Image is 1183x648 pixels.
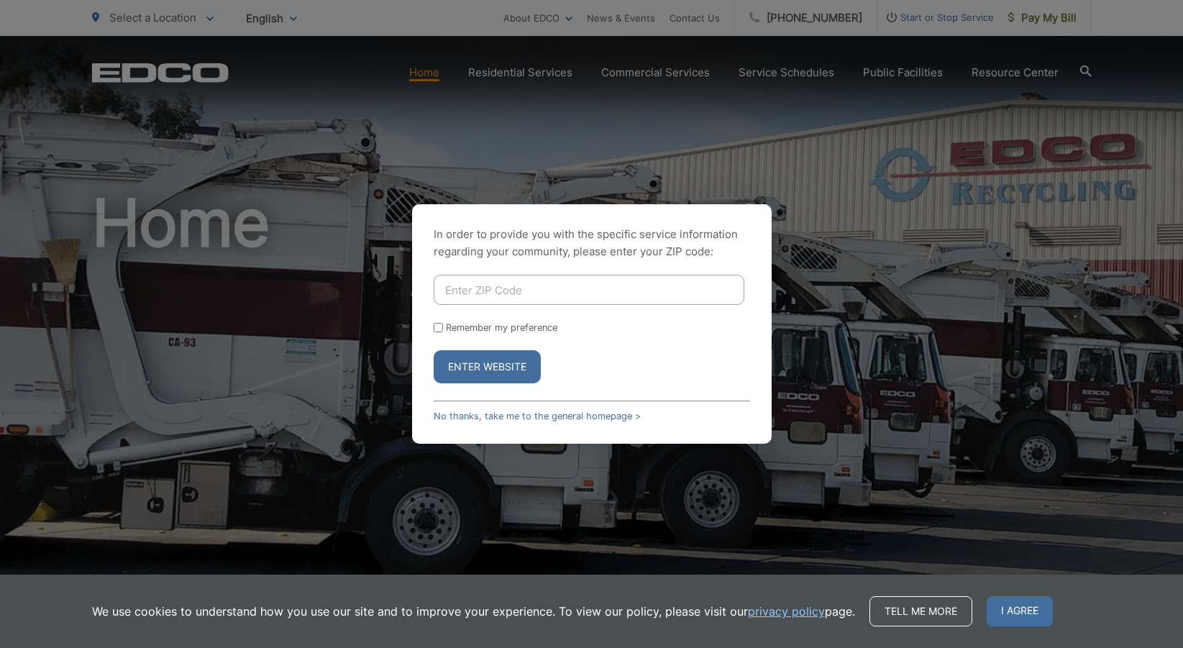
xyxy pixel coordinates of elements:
p: In order to provide you with the specific service information regarding your community, please en... [434,226,750,260]
a: Tell me more [869,596,972,626]
label: Remember my preference [446,322,557,333]
a: privacy policy [748,603,825,620]
p: We use cookies to understand how you use our site and to improve your experience. To view our pol... [92,603,855,620]
button: Enter Website [434,350,541,383]
span: I agree [987,596,1053,626]
input: Enter ZIP Code [434,275,744,305]
a: No thanks, take me to the general homepage > [434,411,641,421]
